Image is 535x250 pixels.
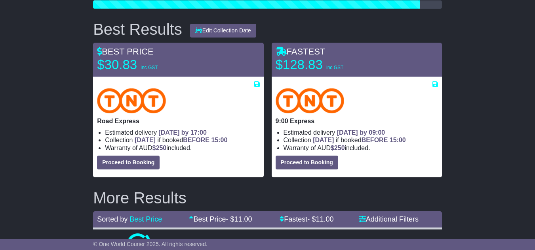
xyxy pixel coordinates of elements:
[359,215,419,223] a: Additional Filters
[97,47,153,56] span: BEST PRICE
[158,129,207,136] span: [DATE] by 17:00
[189,215,252,223] a: Best Price- $11.00
[105,136,259,144] li: Collection
[276,47,326,56] span: FASTEST
[316,215,333,223] span: 11.00
[97,215,128,223] span: Sorted by
[97,156,160,169] button: Proceed to Booking
[211,137,227,143] span: 15:00
[326,65,343,70] span: inc GST
[280,215,333,223] a: Fastest- $11.00
[135,137,156,143] span: [DATE]
[129,215,162,223] a: Best Price
[97,88,166,113] img: TNT Domestic: Road Express
[105,144,259,152] li: Warranty of AUD included.
[152,145,167,151] span: $
[313,137,406,143] span: if booked
[89,21,186,38] div: Best Results
[183,137,209,143] span: BEFORE
[276,156,338,169] button: Proceed to Booking
[190,24,256,38] button: Edit Collection Date
[276,57,375,73] p: $128.83
[276,88,345,113] img: TNT Domestic: 9:00 Express
[331,145,345,151] span: $
[307,215,333,223] span: - $
[276,117,438,125] p: 9:00 Express
[390,137,406,143] span: 15:00
[334,145,345,151] span: 250
[284,144,438,152] li: Warranty of AUD included.
[234,215,252,223] span: 11.00
[141,65,158,70] span: inc GST
[313,137,334,143] span: [DATE]
[135,137,227,143] span: if booked
[226,215,252,223] span: - $
[337,129,385,136] span: [DATE] by 09:00
[105,129,259,136] li: Estimated delivery
[284,136,438,144] li: Collection
[97,57,196,73] p: $30.83
[93,189,442,207] h2: More Results
[93,241,208,247] span: © One World Courier 2025. All rights reserved.
[284,129,438,136] li: Estimated delivery
[362,137,388,143] span: BEFORE
[97,117,259,125] p: Road Express
[156,145,167,151] span: 250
